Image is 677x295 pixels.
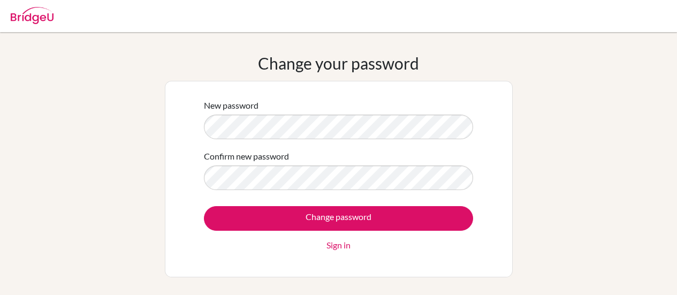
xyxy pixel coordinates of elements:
[204,150,289,163] label: Confirm new password
[204,99,258,112] label: New password
[326,239,351,252] a: Sign in
[204,206,473,231] input: Change password
[258,54,419,73] h1: Change your password
[11,7,54,24] img: Bridge-U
